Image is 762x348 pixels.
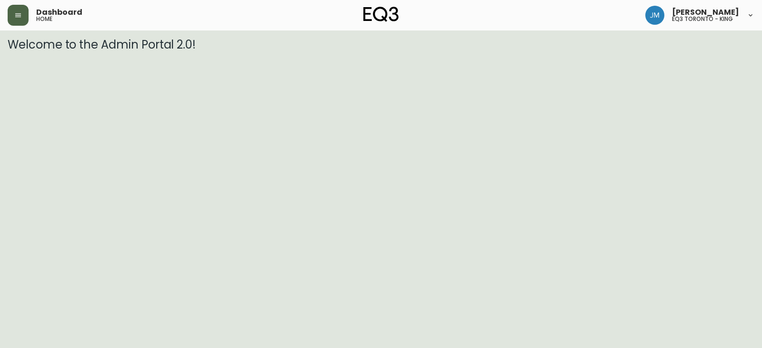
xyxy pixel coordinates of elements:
h5: eq3 toronto - king [672,16,733,22]
span: [PERSON_NAME] [672,9,739,16]
h3: Welcome to the Admin Portal 2.0! [8,38,754,51]
h5: home [36,16,52,22]
span: Dashboard [36,9,82,16]
img: logo [363,7,399,22]
img: b88646003a19a9f750de19192e969c24 [645,6,664,25]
